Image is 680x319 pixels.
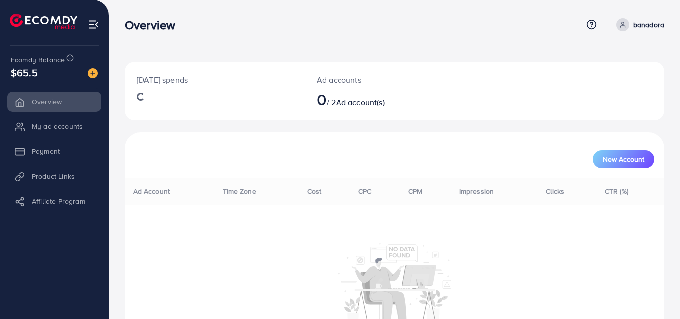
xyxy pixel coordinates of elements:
span: Ad account(s) [336,97,385,107]
p: banadora [633,19,664,31]
img: menu [88,19,99,30]
button: New Account [593,150,654,168]
a: banadora [612,18,664,31]
img: image [88,68,98,78]
span: Ecomdy Balance [11,55,65,65]
h3: Overview [125,18,183,32]
img: logo [10,14,77,29]
p: [DATE] spends [137,74,293,86]
span: $65.5 [11,65,38,80]
span: 0 [317,88,327,110]
p: Ad accounts [317,74,428,86]
h2: / 2 [317,90,428,108]
span: New Account [603,156,644,163]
